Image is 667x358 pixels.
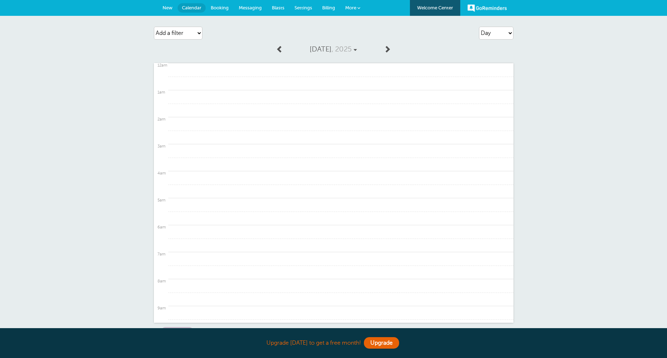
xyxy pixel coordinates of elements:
a: [DATE], 2025 [287,41,380,57]
div: 1am [157,90,168,95]
div: 6am [157,225,168,230]
span: , 2025 [332,45,352,53]
iframe: Resource center [638,329,660,351]
span: Booking [211,5,229,10]
span: Messaging [239,5,262,10]
div: 7am [157,252,168,257]
span: Settings [294,5,312,10]
div: 5am [157,198,168,203]
span: Calendar [182,5,201,10]
span: New [163,5,173,10]
div: 9am [157,306,168,311]
div: 3am [157,144,168,149]
a: Upgrade [364,337,399,349]
span: Blasts [272,5,284,10]
span: Billing [322,5,335,10]
div: 4am [157,171,168,176]
div: Upgrade [DATE] to get a free month! [154,335,513,351]
span: [DATE] [310,45,332,53]
div: 8am [157,279,168,284]
a: Calendar [178,3,206,13]
div: 2am [157,117,168,122]
a: Grid Size [161,327,193,335]
span: More [345,5,356,10]
div: 12am [157,63,168,68]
